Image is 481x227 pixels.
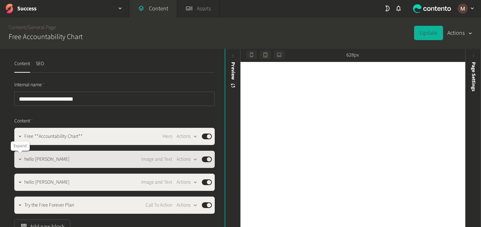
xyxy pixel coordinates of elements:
[176,132,198,141] button: Actions
[176,178,198,187] button: Actions
[26,24,28,31] span: /
[9,24,26,31] a: Content
[24,202,74,209] span: Try the Free Forever Plan
[146,202,172,209] span: Call To Action
[447,26,472,40] button: Actions
[28,24,56,31] a: General Page
[14,60,30,73] button: Content
[176,201,198,209] button: Actions
[36,60,44,73] button: SEO
[141,156,172,163] span: Image and Text
[14,117,33,125] span: Content
[414,26,443,40] button: Update
[176,155,198,164] button: Actions
[458,4,468,14] img: Marinel G
[24,179,69,186] span: hello mari
[24,156,69,163] span: hello mari
[24,133,83,140] span: Free **Accountability Chart**
[9,32,83,42] h2: Free Accountability Chart
[141,179,172,186] span: Image and Text
[162,133,172,140] span: Hero
[11,141,30,151] div: Expand
[14,81,45,89] span: Internal name
[470,62,477,91] span: Page Settings
[4,4,14,14] img: Success
[17,4,37,13] h2: Success
[346,52,359,59] span: 628px
[229,62,237,89] div: Preview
